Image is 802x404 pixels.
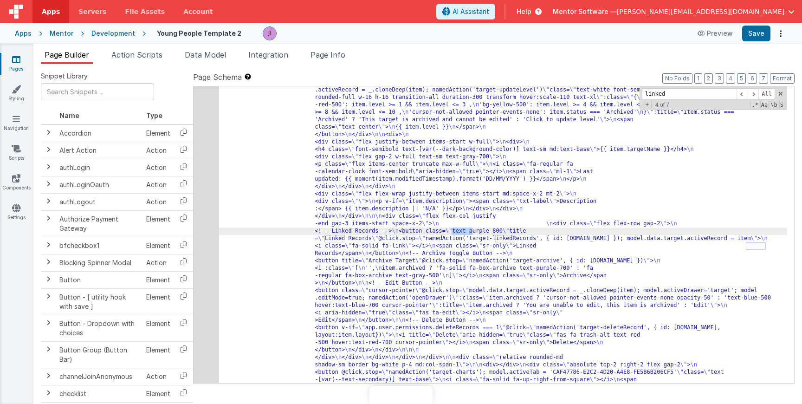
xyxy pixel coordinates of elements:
[553,7,617,16] span: Mentor Software —
[56,341,142,368] td: Button Group (Button Bar)
[56,237,142,254] td: bfcheckbox1
[248,50,288,59] span: Integration
[760,101,769,109] span: CaseSensitive Search
[142,176,174,193] td: Action
[56,176,142,193] td: authLoginOauth
[142,288,174,315] td: Element
[142,368,174,385] td: Action
[779,101,784,109] span: Search In Selection
[662,73,692,84] button: No Folds
[142,385,174,402] td: Element
[453,7,489,16] span: AI Assistant
[142,237,174,254] td: Element
[704,73,713,84] button: 2
[142,210,174,237] td: Element
[56,271,142,288] td: Button
[59,111,79,119] span: Name
[56,385,142,402] td: checklist
[15,29,32,38] div: Apps
[737,73,746,84] button: 5
[774,27,787,40] button: Options
[553,7,795,16] button: Mentor Software — [PERSON_NAME][EMAIL_ADDRESS][DOMAIN_NAME]
[692,26,738,41] button: Preview
[56,142,142,159] td: Alert Action
[41,72,88,81] span: Snippet Library
[142,142,174,159] td: Action
[617,7,784,16] span: [PERSON_NAME][EMAIL_ADDRESS][DOMAIN_NAME]
[125,7,165,16] span: File Assets
[742,26,770,41] button: Save
[56,288,142,315] td: Button - [ utility hook with save ]
[726,73,735,84] button: 4
[142,254,174,271] td: Action
[759,73,768,84] button: 7
[263,27,276,40] img: 6c3d48e323fef8557f0b76cc516e01c7
[436,4,495,20] button: AI Assistant
[694,73,702,84] button: 1
[142,124,174,142] td: Element
[142,159,174,176] td: Action
[715,73,724,84] button: 3
[78,7,106,16] span: Servers
[770,73,795,84] button: Format
[643,101,652,108] span: Toggel Replace mode
[56,124,142,142] td: Accordion
[750,101,759,109] span: RegExp Search
[652,102,673,108] span: 4 of 7
[56,254,142,271] td: Blocking Spinner Modal
[193,72,242,83] span: Page Schema
[770,101,778,109] span: Whole Word Search
[758,88,775,100] span: Alt-Enter
[50,29,73,38] div: Mentor
[142,315,174,341] td: Element
[157,30,241,37] h4: Young People Template 2
[142,271,174,288] td: Element
[45,50,89,59] span: Page Builder
[142,193,174,210] td: Action
[56,159,142,176] td: authLogin
[748,73,757,84] button: 6
[56,368,142,385] td: channelJoinAnonymous
[56,315,142,341] td: Button - Dropdown with choices
[146,111,162,119] span: Type
[111,50,162,59] span: Action Scripts
[56,193,142,210] td: authLogout
[642,88,737,100] input: Search for
[91,29,135,38] div: Development
[310,50,345,59] span: Page Info
[142,341,174,368] td: Element
[517,7,531,16] span: Help
[185,50,226,59] span: Data Model
[42,7,60,16] span: Apps
[41,83,154,100] input: Search Snippets ...
[56,210,142,237] td: Authorize Payment Gateway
